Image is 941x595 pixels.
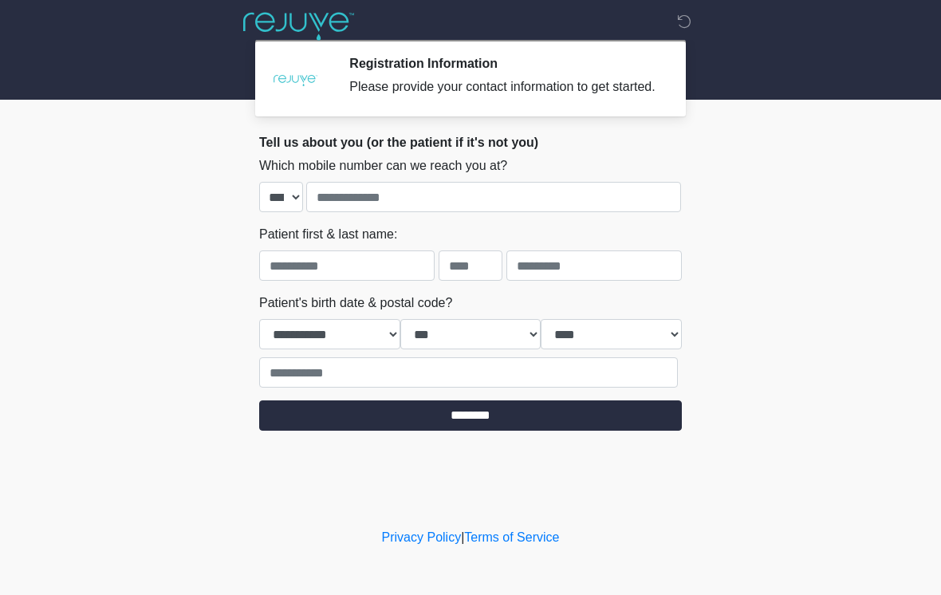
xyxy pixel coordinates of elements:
[382,530,462,544] a: Privacy Policy
[259,225,397,244] label: Patient first & last name:
[259,294,452,313] label: Patient's birth date & postal code?
[349,77,658,97] div: Please provide your contact information to get started.
[461,530,464,544] a: |
[271,56,319,104] img: Agent Avatar
[349,56,658,71] h2: Registration Information
[259,135,682,150] h2: Tell us about you (or the patient if it's not you)
[243,12,354,41] img: Rejuve Clinics Logo
[464,530,559,544] a: Terms of Service
[259,156,507,175] label: Which mobile number can we reach you at?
